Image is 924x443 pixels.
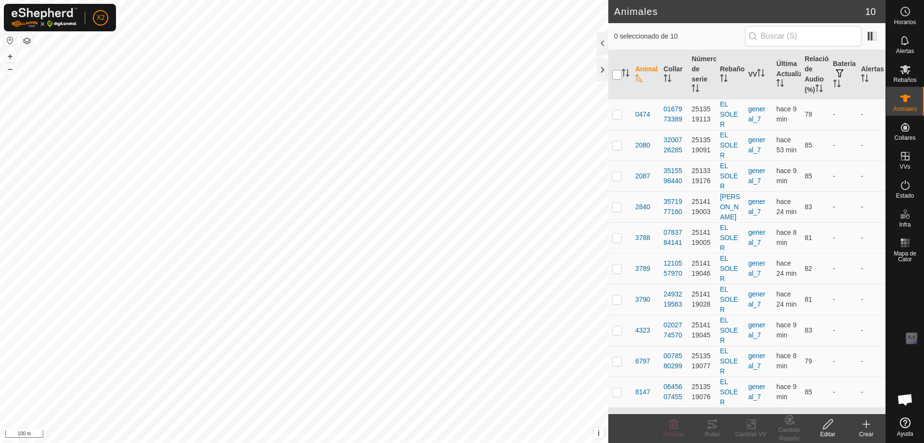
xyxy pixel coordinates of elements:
[770,426,808,443] div: Cambiar Rebaño
[664,76,671,83] p-sorticon: Activar para ordenar
[598,429,600,437] span: i
[635,387,650,397] span: 8147
[720,76,728,83] p-sorticon: Activar para ordenar
[899,164,910,170] span: VVs
[664,228,684,248] div: 0783784141
[720,377,741,407] div: EL SOLER
[772,50,801,99] th: Última Actualización
[692,320,712,340] div: 2514119045
[857,253,885,284] td: -
[829,99,858,130] td: -
[664,197,684,217] div: 3571977160
[692,104,712,124] div: 2513519113
[815,86,823,94] p-sorticon: Activar para ordenar
[12,8,77,27] img: Logo Gallagher
[748,321,766,339] a: general_7
[805,203,812,211] span: 83
[720,346,741,376] div: EL SOLER
[748,352,766,370] a: general_7
[896,193,914,199] span: Estado
[664,166,684,186] div: 3515598440
[805,234,812,242] span: 81
[894,135,915,141] span: Collares
[757,70,765,78] p-sorticon: Activar para ordenar
[857,222,885,253] td: -
[829,284,858,315] td: -
[899,222,911,228] span: Infra
[692,351,712,371] div: 2513519077
[593,428,604,439] button: i
[664,135,684,155] div: 3200726285
[720,130,741,161] div: EL SOLER
[893,77,916,83] span: Rebaños
[857,346,885,376] td: -
[829,222,858,253] td: -
[635,171,650,181] span: 2087
[614,6,865,17] h2: Animales
[692,197,712,217] div: 2514119003
[776,383,796,401] span: 1 oct 2025, 7:47
[748,259,766,277] a: general_7
[720,223,741,253] div: EL SOLER
[748,167,766,185] a: general_7
[635,109,650,120] span: 0474
[748,136,766,154] a: general_7
[897,431,913,437] span: Ayuda
[776,259,796,277] span: 1 oct 2025, 7:32
[720,315,741,346] div: EL SOLER
[692,382,712,402] div: 2513519076
[829,191,858,222] td: -
[692,258,712,279] div: 2514119046
[805,110,812,118] span: 79
[829,315,858,346] td: -
[692,289,712,309] div: 2514119028
[664,382,684,402] div: 0645607455
[748,383,766,401] a: general_7
[829,50,858,99] th: Batería
[776,352,796,370] span: 1 oct 2025, 7:47
[829,253,858,284] td: -
[664,320,684,340] div: 0202774570
[829,130,858,161] td: -
[776,290,796,308] span: 1 oct 2025, 7:32
[805,388,812,396] span: 85
[861,76,869,83] p-sorticon: Activar para ordenar
[776,228,796,246] span: 1 oct 2025, 7:47
[720,254,741,284] div: EL SOLER
[776,321,796,339] span: 1 oct 2025, 7:47
[635,140,650,150] span: 2080
[321,430,354,439] a: Contáctenos
[635,356,650,366] span: 6797
[4,63,16,75] button: –
[720,192,741,222] div: [PERSON_NAME]
[720,161,741,191] div: EL SOLER
[857,161,885,191] td: -
[255,430,310,439] a: Política de Privacidad
[805,357,812,365] span: 79
[857,284,885,315] td: -
[631,50,660,99] th: Animal
[635,295,650,305] span: 3790
[614,31,745,41] span: 0 seleccionado de 10
[808,430,847,439] div: Editar
[886,414,924,441] a: Ayuda
[748,228,766,246] a: general_7
[748,290,766,308] a: general_7
[744,50,773,99] th: VV
[660,50,688,99] th: Collar
[805,295,812,303] span: 81
[776,105,796,123] span: 1 oct 2025, 7:47
[857,130,885,161] td: -
[776,81,784,88] p-sorticon: Activar para ordenar
[857,191,885,222] td: -
[857,50,885,99] th: Alertas
[692,166,712,186] div: 2513319176
[829,376,858,407] td: -
[891,385,920,414] div: Chat abierto
[745,26,861,46] input: Buscar (S)
[776,167,796,185] span: 1 oct 2025, 7:47
[692,135,712,155] div: 2513519091
[833,81,841,89] p-sorticon: Activar para ordenar
[21,35,33,47] button: Capas del Mapa
[692,228,712,248] div: 2514119005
